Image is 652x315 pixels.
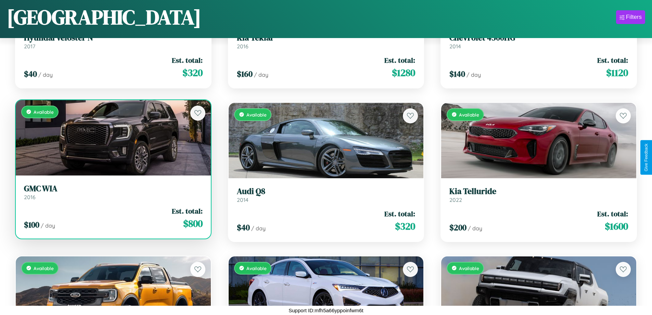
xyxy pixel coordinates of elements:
[172,206,203,216] span: Est. total:
[24,33,203,43] h3: Hyundai Veloster N
[459,265,479,271] span: Available
[392,66,415,80] span: $ 1280
[34,109,54,115] span: Available
[182,66,203,80] span: $ 320
[289,306,363,315] p: Support ID: mfh5a66yppoinfwm6t
[24,194,36,201] span: 2016
[384,209,415,219] span: Est. total:
[41,222,55,229] span: / day
[24,219,39,230] span: $ 100
[449,186,628,203] a: Kia Telluride2022
[459,112,479,118] span: Available
[597,55,628,65] span: Est. total:
[449,222,466,233] span: $ 200
[616,10,645,24] button: Filters
[183,217,203,230] span: $ 800
[597,209,628,219] span: Est. total:
[24,184,203,201] a: GMC WIA2016
[38,71,53,78] span: / day
[237,186,416,203] a: Audi Q82014
[237,68,253,80] span: $ 160
[449,33,628,43] h3: Chevrolet 4500HG
[7,3,201,31] h1: [GEOGRAPHIC_DATA]
[395,219,415,233] span: $ 320
[237,186,416,196] h3: Audi Q8
[237,196,248,203] span: 2014
[605,219,628,233] span: $ 1600
[449,43,461,50] span: 2014
[237,33,416,50] a: Kia Tekiar2016
[449,68,465,80] span: $ 140
[237,33,416,43] h3: Kia Tekiar
[644,144,649,171] div: Give Feedback
[626,14,642,21] div: Filters
[449,196,462,203] span: 2022
[449,33,628,50] a: Chevrolet 4500HG2014
[606,66,628,80] span: $ 1120
[24,43,35,50] span: 2017
[254,71,268,78] span: / day
[384,55,415,65] span: Est. total:
[468,225,482,232] span: / day
[449,186,628,196] h3: Kia Telluride
[237,222,250,233] span: $ 40
[34,265,54,271] span: Available
[251,225,266,232] span: / day
[237,43,248,50] span: 2016
[246,265,267,271] span: Available
[24,68,37,80] span: $ 40
[246,112,267,118] span: Available
[172,55,203,65] span: Est. total:
[24,33,203,50] a: Hyundai Veloster N2017
[24,184,203,194] h3: GMC WIA
[466,71,481,78] span: / day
